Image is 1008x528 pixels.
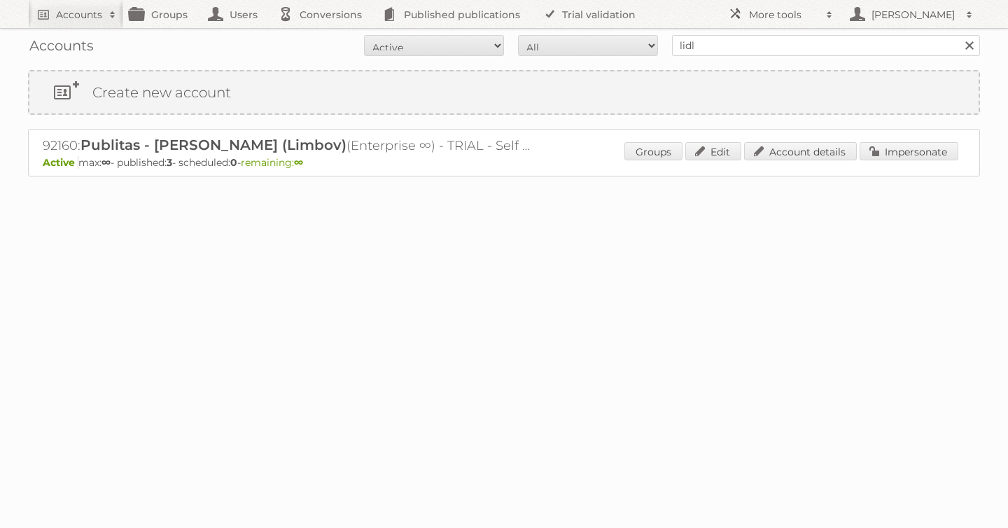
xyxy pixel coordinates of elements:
[29,71,979,113] a: Create new account
[685,142,741,160] a: Edit
[230,156,237,169] strong: 0
[744,142,857,160] a: Account details
[101,156,111,169] strong: ∞
[43,156,965,169] p: max: - published: - scheduled: -
[241,156,303,169] span: remaining:
[43,156,78,169] span: Active
[860,142,958,160] a: Impersonate
[294,156,303,169] strong: ∞
[624,142,682,160] a: Groups
[43,137,533,155] h2: 92160: (Enterprise ∞) - TRIAL - Self Service
[167,156,172,169] strong: 3
[868,8,959,22] h2: [PERSON_NAME]
[749,8,819,22] h2: More tools
[56,8,102,22] h2: Accounts
[80,137,346,153] span: Publitas - [PERSON_NAME] (Limbov)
